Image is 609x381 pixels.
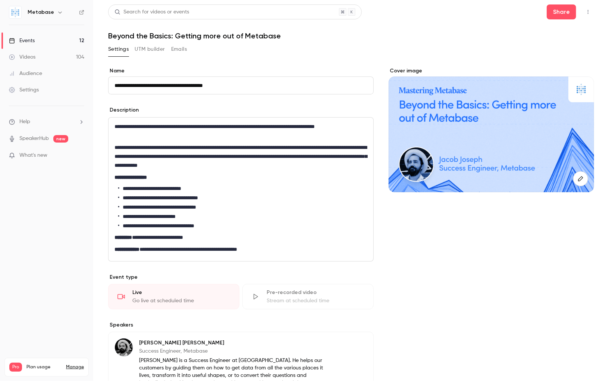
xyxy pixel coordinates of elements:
span: What's new [19,152,47,159]
span: Help [19,118,30,126]
div: editor [109,118,373,261]
div: Pre-recorded videoStream at scheduled time [242,284,374,309]
span: Plan usage [26,364,62,370]
div: Go live at scheduled time [132,297,230,305]
a: SpeakerHub [19,135,49,143]
div: Stream at scheduled time [267,297,364,305]
div: Search for videos or events [114,8,189,16]
p: Speakers [108,321,374,329]
li: help-dropdown-opener [9,118,84,126]
span: 104 [65,373,72,377]
p: Event type [108,274,374,281]
button: Share [547,4,576,19]
img: Metabase [9,6,21,18]
p: Success Engineer, Metabase [139,347,325,355]
div: Events [9,37,35,44]
img: Jacob Joseph [115,338,133,356]
p: / 300 [65,372,84,378]
div: Pre-recorded video [267,289,364,296]
iframe: Noticeable Trigger [75,152,84,159]
p: [PERSON_NAME] [PERSON_NAME] [139,339,325,347]
div: Live [132,289,230,296]
p: Videos [9,372,23,378]
label: Cover image [389,67,594,75]
div: Videos [9,53,35,61]
label: Description [108,106,139,114]
button: Edit [340,338,367,350]
div: Settings [9,86,39,94]
button: Settings [108,43,129,55]
div: LiveGo live at scheduled time [108,284,239,309]
label: Name [108,67,374,75]
button: UTM builder [135,43,165,55]
span: new [53,135,68,143]
a: Manage [66,364,84,370]
div: Audience [9,70,42,77]
section: description [108,117,374,262]
h6: Metabase [28,9,54,16]
span: Pro [9,363,22,372]
button: Emails [171,43,187,55]
h1: Beyond the Basics: Getting more out of Metabase [108,31,594,40]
